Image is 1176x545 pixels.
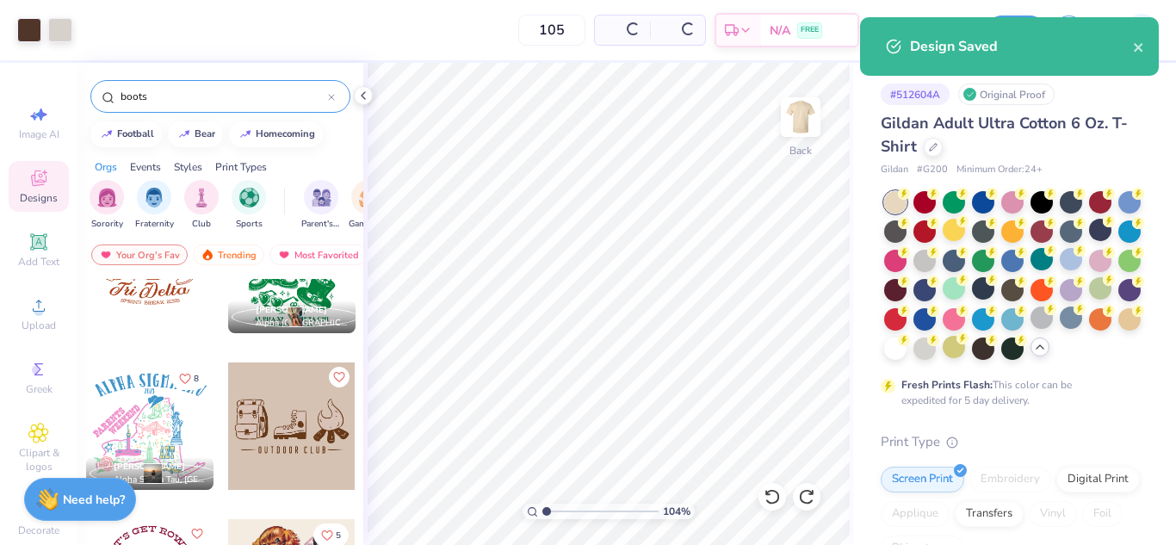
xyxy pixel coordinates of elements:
[90,121,162,147] button: football
[114,461,185,473] span: [PERSON_NAME]
[184,180,219,231] button: filter button
[229,121,323,147] button: homecoming
[256,317,349,330] span: Alpha [GEOGRAPHIC_DATA], [US_STATE][GEOGRAPHIC_DATA]
[168,121,223,147] button: bear
[232,180,266,231] div: filter for Sports
[894,13,978,47] input: Untitled Design
[312,188,331,207] img: Parent's Weekend Image
[336,531,341,540] span: 5
[192,218,211,231] span: Club
[135,180,174,231] button: filter button
[90,180,124,231] div: filter for Sorority
[269,245,367,265] div: Most Favorited
[349,180,388,231] div: filter for Game Day
[194,375,199,383] span: 8
[91,218,123,231] span: Sorority
[95,159,117,175] div: Orgs
[99,249,113,261] img: most_fav.gif
[119,88,328,105] input: Try "Alpha"
[20,191,58,205] span: Designs
[518,15,585,46] input: – –
[663,504,690,519] span: 104 %
[329,367,350,387] button: Like
[18,523,59,537] span: Decorate
[232,180,266,231] button: filter button
[770,22,790,40] span: N/A
[22,319,56,332] span: Upload
[19,127,59,141] span: Image AI
[187,523,207,544] button: Like
[193,245,264,265] div: Trending
[91,245,188,265] div: Your Org's Fav
[174,159,202,175] div: Styles
[349,218,388,231] span: Game Day
[26,382,53,396] span: Greek
[135,180,174,231] div: filter for Fraternity
[145,188,164,207] img: Fraternity Image
[236,218,263,231] span: Sports
[9,446,69,474] span: Clipart & logos
[239,188,259,207] img: Sports Image
[184,180,219,231] div: filter for Club
[1029,501,1077,527] div: Vinyl
[114,474,207,486] span: Alpha Sigma Tau, [GEOGRAPHIC_DATA][US_STATE] at [GEOGRAPHIC_DATA]
[130,159,161,175] div: Events
[117,129,154,139] div: football
[910,36,1133,57] div: Design Saved
[301,180,341,231] div: filter for Parent's Weekend
[277,249,291,261] img: most_fav.gif
[1133,36,1145,57] button: close
[100,129,114,139] img: trend_line.gif
[201,249,214,261] img: trending.gif
[238,129,252,139] img: trend_line.gif
[192,188,211,207] img: Club Image
[256,304,327,316] span: [PERSON_NAME]
[177,129,191,139] img: trend_line.gif
[349,180,388,231] button: filter button
[195,129,215,139] div: bear
[256,129,315,139] div: homecoming
[97,188,117,207] img: Sorority Image
[171,367,207,390] button: Like
[90,180,124,231] button: filter button
[63,492,125,508] strong: Need help?
[301,218,341,231] span: Parent's Weekend
[135,218,174,231] span: Fraternity
[301,180,341,231] button: filter button
[881,501,950,527] div: Applique
[18,255,59,269] span: Add Text
[215,159,267,175] div: Print Types
[955,501,1024,527] div: Transfers
[801,24,819,36] span: FREE
[1082,501,1123,527] div: Foil
[359,188,379,207] img: Game Day Image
